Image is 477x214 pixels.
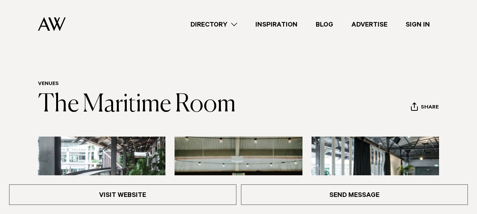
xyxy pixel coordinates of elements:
[397,19,439,30] a: Sign In
[38,81,59,87] a: Venues
[246,19,307,30] a: Inspiration
[9,184,236,205] a: Visit Website
[181,19,246,30] a: Directory
[421,104,439,112] span: Share
[342,19,397,30] a: Advertise
[38,17,66,31] img: Auckland Weddings Logo
[411,102,439,113] button: Share
[38,93,236,117] a: The Maritime Room
[307,19,342,30] a: Blog
[241,184,468,205] a: Send Message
